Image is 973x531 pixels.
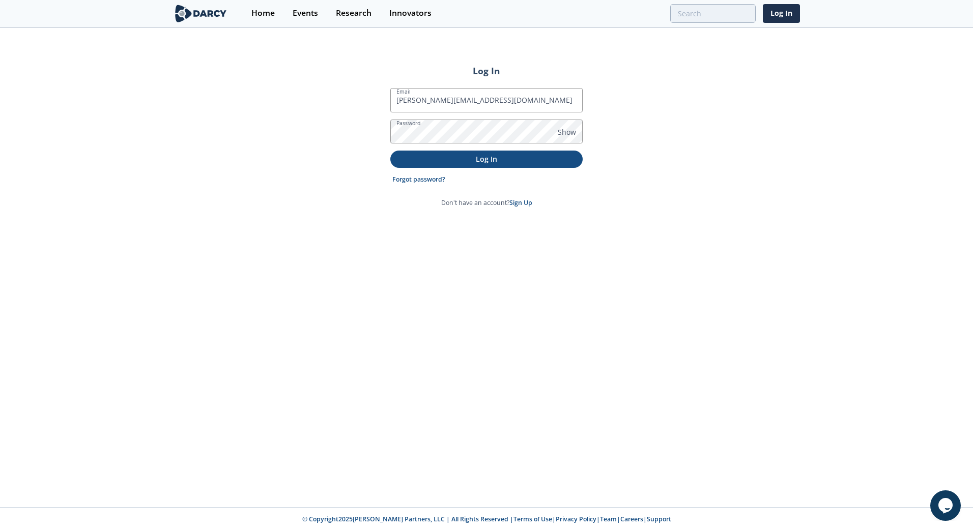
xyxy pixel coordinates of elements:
a: Team [600,515,617,523]
span: Show [558,127,576,137]
div: Home [251,9,275,17]
button: Log In [390,151,583,167]
a: Support [647,515,671,523]
input: Advanced Search [670,4,756,23]
div: Innovators [389,9,432,17]
div: Events [293,9,318,17]
h2: Log In [390,64,583,77]
p: © Copyright 2025 [PERSON_NAME] Partners, LLC | All Rights Reserved | | | | | [110,515,863,524]
a: Forgot password? [392,175,445,184]
a: Careers [620,515,643,523]
div: Research [336,9,371,17]
p: Log In [397,154,576,164]
a: Privacy Policy [556,515,596,523]
label: Email [396,87,411,96]
label: Password [396,119,421,127]
a: Sign Up [509,198,532,207]
a: Terms of Use [513,515,552,523]
img: logo-wide.svg [173,5,228,22]
iframe: chat widget [930,490,963,521]
p: Don't have an account? [441,198,532,208]
a: Log In [763,4,800,23]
